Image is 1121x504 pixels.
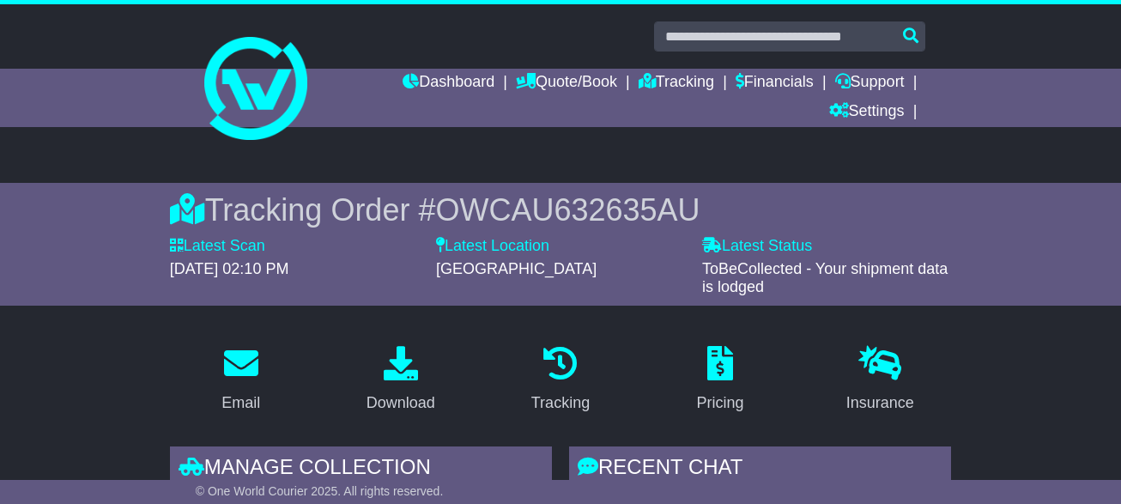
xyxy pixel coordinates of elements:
[686,340,755,421] a: Pricing
[829,98,905,127] a: Settings
[697,392,744,415] div: Pricing
[170,191,952,228] div: Tracking Order #
[846,392,914,415] div: Insurance
[639,69,714,98] a: Tracking
[170,237,265,256] label: Latest Scan
[569,446,951,493] div: RECENT CHAT
[367,392,435,415] div: Download
[436,260,597,277] span: [GEOGRAPHIC_DATA]
[435,192,700,228] span: OWCAU632635AU
[835,340,925,421] a: Insurance
[835,69,905,98] a: Support
[355,340,446,421] a: Download
[520,340,601,421] a: Tracking
[403,69,494,98] a: Dashboard
[436,237,549,256] label: Latest Location
[221,392,260,415] div: Email
[702,237,812,256] label: Latest Status
[170,446,552,493] div: Manage collection
[196,484,444,498] span: © One World Courier 2025. All rights reserved.
[736,69,814,98] a: Financials
[210,340,271,421] a: Email
[516,69,617,98] a: Quote/Book
[170,260,289,277] span: [DATE] 02:10 PM
[702,260,948,296] span: ToBeCollected - Your shipment data is lodged
[531,392,590,415] div: Tracking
